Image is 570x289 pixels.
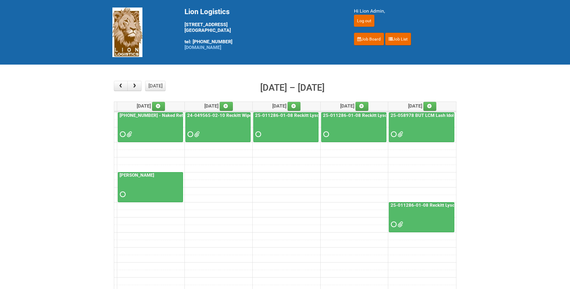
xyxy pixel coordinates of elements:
span: Requested [391,222,395,227]
h2: [DATE] – [DATE] [260,81,325,95]
div: [STREET_ADDRESS] [GEOGRAPHIC_DATA] tel: [PHONE_NUMBER] [184,8,339,50]
img: Lion Logistics [112,8,142,57]
a: [PERSON_NAME] [118,172,183,202]
span: 25-011286-01 - MDN (2).xlsx 25-011286-01-08 - JNF.DOC 25-011286-01 - MDN.xlsx [398,222,402,227]
span: [DATE] [272,103,301,109]
a: 24-049565-02-10 Reckitt Wipes HUT Stages 1-3 [185,112,251,142]
span: 24-049565-02-10 - LPF.xlsx 24-049565-02 Stage 3 YBM-237_final.pdf 24-049565-02 Stage 3 SBM-394_fi... [194,132,198,136]
span: Lion Logistics [184,8,230,16]
a: Add an event [220,102,233,111]
span: MDN (2) 25-058978-01-08.xlsx LPF 25-058978-01-08.xlsx CELL 1.pdf CELL 2.pdf CELL 3.pdf CELL 4.pdf... [398,132,402,136]
div: Hi Lion Admin, [354,8,458,15]
a: 25-058978 BUT LCM Lash Idole US / Retest [389,112,454,142]
input: Log out [354,15,374,27]
a: Add an event [152,102,165,111]
a: Lion Logistics [112,29,142,35]
span: Requested [187,132,192,136]
a: 25-011286-01-08 Reckitt Lysol Laundry Scented - BLINDING (hold slot) [321,112,386,142]
span: Requested [120,192,124,196]
a: 25-011286-01-08 Reckitt Lysol Laundry Scented [389,202,454,232]
a: 25-058978 BUT LCM Lash Idole US / Retest [389,113,482,118]
span: Requested [120,132,124,136]
a: 25-011286-01-08 Reckitt Lysol Laundry Scented - BLINDING (hold slot) [253,112,319,142]
span: [DATE] [137,103,165,109]
span: [DATE] [408,103,437,109]
a: [PERSON_NAME] [118,172,155,178]
span: [DATE] [204,103,233,109]
span: Requested [391,132,395,136]
a: Add an event [423,102,437,111]
a: 25-011286-01-08 Reckitt Lysol Laundry Scented - BLINDING (hold slot) [254,113,402,118]
a: Job List [385,33,411,45]
a: [PHONE_NUMBER] - Naked Reformulation [118,113,206,118]
a: Add an event [288,102,301,111]
span: M369.png M258.png M147.png G369.png G258.png G147.png Job number 25-055556-01-V1.pdf Job number 2... [126,132,131,136]
span: Requested [323,132,328,136]
a: 24-049565-02-10 Reckitt Wipes HUT Stages 1-3 [186,113,289,118]
a: Add an event [355,102,369,111]
span: Requested [255,132,260,136]
a: [DOMAIN_NAME] [184,44,221,50]
span: [DATE] [340,103,369,109]
button: [DATE] [145,81,166,91]
a: 25-011286-01-08 Reckitt Lysol Laundry Scented [389,202,492,208]
a: 25-011286-01-08 Reckitt Lysol Laundry Scented - BLINDING (hold slot) [322,113,470,118]
a: Job Board [354,33,384,45]
a: [PHONE_NUMBER] - Naked Reformulation [118,112,183,142]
